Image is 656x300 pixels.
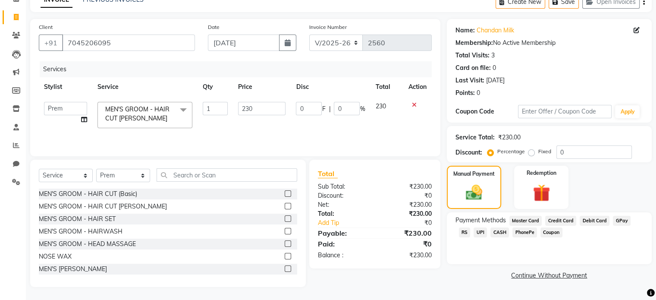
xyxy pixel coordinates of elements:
[39,35,63,51] button: +91
[311,209,375,218] div: Total:
[39,227,122,236] div: MEN'S GROOM - HAIRWASH
[311,218,385,227] a: Add Tip
[527,169,556,177] label: Redemption
[375,251,438,260] div: ₹230.00
[455,38,643,47] div: No Active Membership
[39,215,116,224] div: MEN'S GROOM - HAIR SET
[167,114,171,122] a: x
[490,227,509,237] span: CASH
[455,107,518,116] div: Coupon Code
[311,239,375,249] div: Paid:
[455,26,475,35] div: Name:
[497,148,525,155] label: Percentage
[580,216,609,226] span: Debit Card
[311,191,375,200] div: Discount:
[208,23,220,31] label: Date
[455,148,482,157] div: Discount:
[455,216,506,225] span: Payment Methods
[39,202,167,211] div: MEN'S GROOM - HAIR CUT [PERSON_NAME]
[375,200,438,209] div: ₹230.00
[403,77,432,97] th: Action
[39,189,137,199] div: MEN'S GROOM - HAIR CUT (Basic)
[322,104,325,114] span: F
[477,88,480,98] div: 0
[311,251,375,260] div: Balance :
[39,240,136,249] div: MEN'S GROOM - HEAD MASSAGE
[105,105,169,122] span: MEN'S GROOM - HAIR CUT [PERSON_NAME]
[455,38,493,47] div: Membership:
[498,133,521,142] div: ₹230.00
[39,252,72,261] div: NOSE WAX
[370,77,403,97] th: Total
[512,227,537,237] span: PhonePe
[157,168,297,182] input: Search or Scan
[39,265,107,274] div: MEN'S [PERSON_NAME]
[455,88,475,98] div: Points:
[453,170,495,178] label: Manual Payment
[509,216,542,226] span: Master Card
[518,105,612,118] input: Enter Offer / Coupon Code
[39,23,53,31] label: Client
[493,63,496,73] div: 0
[455,63,491,73] div: Card on file:
[39,77,92,97] th: Stylist
[375,191,438,200] div: ₹0
[62,35,195,51] input: Search by Name/Mobile/Email/Code
[540,227,562,237] span: Coupon
[613,216,631,226] span: GPay
[198,77,233,97] th: Qty
[375,209,438,218] div: ₹230.00
[385,218,438,227] div: ₹0
[375,228,438,238] div: ₹230.00
[477,26,514,35] a: Chandan Milk
[375,239,438,249] div: ₹0
[233,77,291,97] th: Price
[527,182,556,204] img: _gift.svg
[309,23,347,31] label: Invoice Number
[474,227,487,237] span: UPI
[375,102,386,110] span: 230
[455,133,495,142] div: Service Total:
[40,61,438,77] div: Services
[491,51,495,60] div: 3
[455,51,490,60] div: Total Visits:
[318,169,338,178] span: Total
[461,183,487,202] img: _cash.svg
[486,76,505,85] div: [DATE]
[545,216,576,226] span: Credit Card
[329,104,330,114] span: |
[455,76,484,85] div: Last Visit:
[311,182,375,191] div: Sub Total:
[459,227,471,237] span: RS
[538,148,551,155] label: Fixed
[375,182,438,191] div: ₹230.00
[291,77,370,97] th: Disc
[311,200,375,209] div: Net:
[92,77,198,97] th: Service
[449,271,650,280] a: Continue Without Payment
[360,104,365,114] span: %
[615,105,640,118] button: Apply
[311,228,375,238] div: Payable:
